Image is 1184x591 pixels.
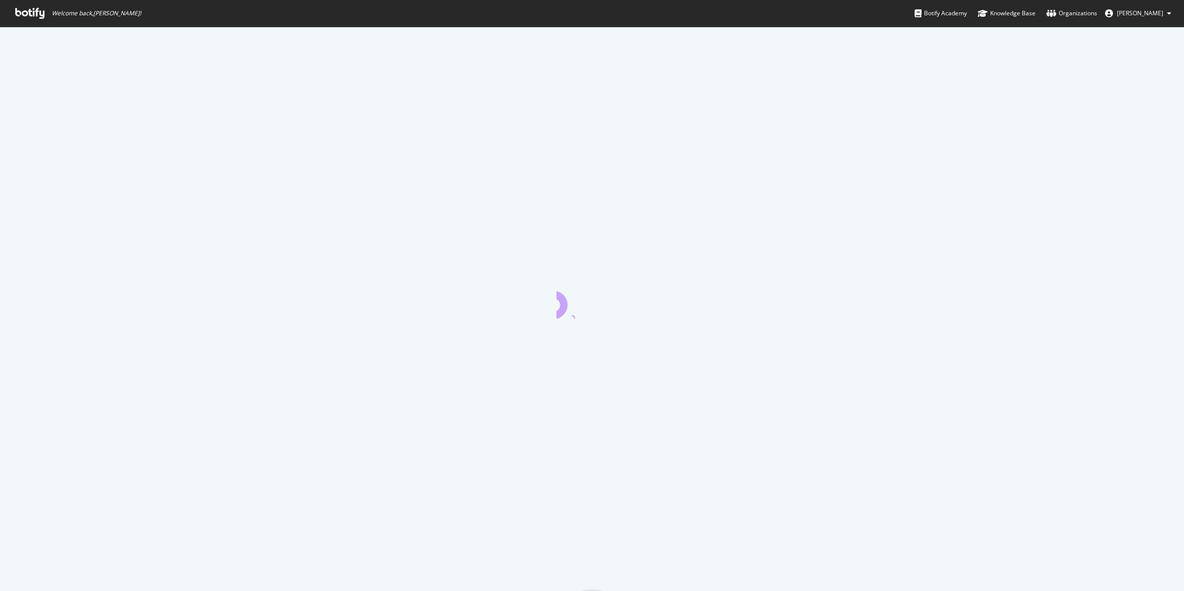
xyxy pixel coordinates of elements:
[1097,5,1179,21] button: [PERSON_NAME]
[915,8,967,18] div: Botify Academy
[52,9,141,17] span: Welcome back, [PERSON_NAME] !
[978,8,1036,18] div: Knowledge Base
[556,283,628,319] div: animation
[1117,9,1163,17] span: Brendan O'Connell
[1046,8,1097,18] div: Organizations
